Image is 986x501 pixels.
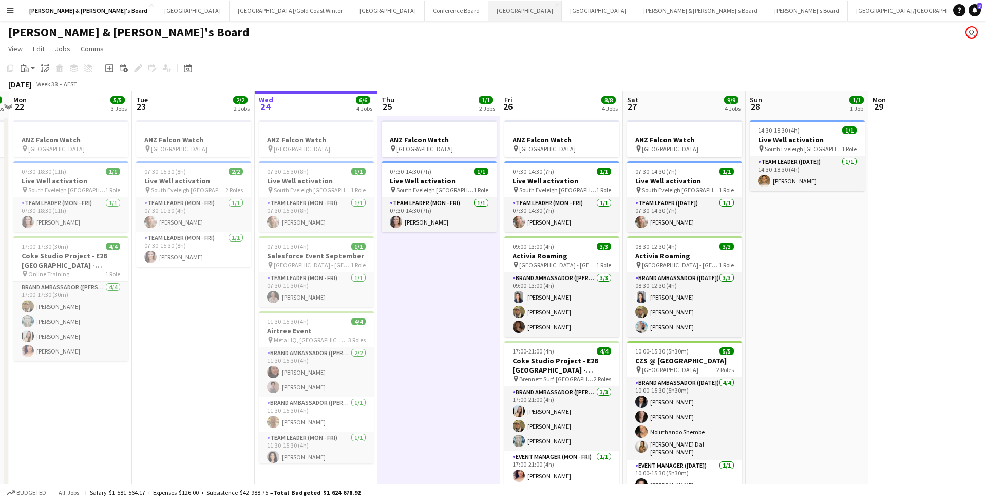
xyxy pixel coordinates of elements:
app-card-role: Team Leader ([DATE])1/107:30-14:30 (7h)[PERSON_NAME] [627,197,742,232]
span: 27 [625,101,638,113]
app-job-card: 07:30-15:30 (8h)2/2Live Well activation South Eveleigh [GEOGRAPHIC_DATA]2 RolesTeam Leader (Mon -... [136,161,251,267]
span: All jobs [56,489,81,496]
div: Salary $1 581 564.17 + Expenses $126.00 + Subsistence $42 988.75 = [90,489,361,496]
span: 26 [503,101,513,113]
span: [GEOGRAPHIC_DATA] [642,366,698,374]
button: [PERSON_NAME] & [PERSON_NAME]'s Board [635,1,766,21]
app-job-card: 10:00-15:30 (5h30m)5/5CZS @ [GEOGRAPHIC_DATA] [GEOGRAPHIC_DATA]2 RolesBrand Ambassador ([DATE])4/... [627,341,742,493]
span: [GEOGRAPHIC_DATA] - [GEOGRAPHIC_DATA] [642,261,719,269]
div: 4 Jobs [725,105,741,113]
span: 1/1 [474,168,488,175]
div: 4 Jobs [356,105,372,113]
h3: ANZ Falcon Watch [627,135,742,144]
div: 11:30-15:30 (4h)4/4Airtree Event Meta HQ, [GEOGRAPHIC_DATA]3 RolesBrand Ambassador ([PERSON_NAME]... [259,311,374,463]
span: 1 Role [719,261,734,269]
button: Conference Board [425,1,488,21]
app-job-card: 09:00-13:00 (4h)3/3Activia Roaming [GEOGRAPHIC_DATA] - [GEOGRAPHIC_DATA]1 RoleBrand Ambassador ([... [504,236,619,337]
h3: CZS @ [GEOGRAPHIC_DATA] [627,356,742,365]
span: Total Budgeted $1 624 678.92 [273,489,361,496]
app-job-card: ANZ Falcon Watch [GEOGRAPHIC_DATA] [13,120,128,157]
span: 07:30-15:30 (8h) [267,168,309,175]
button: [GEOGRAPHIC_DATA] [488,1,562,21]
h3: Live Well activation [13,176,128,185]
div: 08:30-12:30 (4h)3/3Activia Roaming [GEOGRAPHIC_DATA] - [GEOGRAPHIC_DATA]1 RoleBrand Ambassador ([... [627,236,742,337]
app-card-role: Team Leader (Mon - Fri)1/107:30-14:30 (7h)[PERSON_NAME] [382,197,497,232]
span: 1 Role [351,186,366,194]
span: Tue [136,95,148,104]
span: Online Training [28,270,69,278]
h3: Live Well activation [136,176,251,185]
app-job-card: 07:30-15:30 (8h)1/1Live Well activation South Eveleigh [GEOGRAPHIC_DATA]1 RoleTeam Leader (Mon - ... [259,161,374,232]
button: [GEOGRAPHIC_DATA] [156,1,230,21]
app-card-role: Brand Ambassador ([PERSON_NAME])1/111:30-15:30 (4h)[PERSON_NAME] [259,397,374,432]
span: South Eveleigh [GEOGRAPHIC_DATA] [519,186,596,194]
span: 1/1 [479,96,493,104]
span: Brennett Surf, [GEOGRAPHIC_DATA], [GEOGRAPHIC_DATA] [519,375,594,383]
app-job-card: ANZ Falcon Watch [GEOGRAPHIC_DATA] [382,120,497,157]
span: 1/1 [842,126,857,134]
span: 4/4 [106,243,120,250]
span: South Eveleigh [GEOGRAPHIC_DATA] [274,186,351,194]
span: [GEOGRAPHIC_DATA] - [GEOGRAPHIC_DATA] [274,261,351,269]
app-job-card: 07:30-11:30 (4h)1/1Salesforce Event September [GEOGRAPHIC_DATA] - [GEOGRAPHIC_DATA]1 RoleTeam Lea... [259,236,374,307]
app-card-role: Brand Ambassador ([PERSON_NAME])3/317:00-21:00 (4h)[PERSON_NAME][PERSON_NAME][PERSON_NAME] [504,386,619,451]
span: 14:30-18:30 (4h) [758,126,800,134]
span: 5/5 [719,347,734,355]
a: Edit [29,42,49,55]
span: Week 38 [34,80,60,88]
button: [GEOGRAPHIC_DATA]/Gold Coast Winter [230,1,351,21]
app-job-card: 17:00-17:30 (30m)4/4Coke Studio Project - E2B [GEOGRAPHIC_DATA] - [GEOGRAPHIC_DATA] - BRIEFING CA... [13,236,128,361]
span: Sun [750,95,762,104]
span: 2/2 [233,96,248,104]
span: 1/1 [597,168,611,175]
span: 4/4 [351,318,366,325]
h3: Live Well activation [504,176,619,185]
span: 4/4 [597,347,611,355]
app-card-role: Team Leader (Mon - Fri)1/107:30-15:30 (8h)[PERSON_NAME] [136,232,251,267]
button: [GEOGRAPHIC_DATA]/[GEOGRAPHIC_DATA] [848,1,980,21]
span: 1 Role [473,186,488,194]
span: 17:00-21:00 (4h) [513,347,554,355]
app-job-card: 17:00-21:00 (4h)4/4Coke Studio Project - E2B [GEOGRAPHIC_DATA] - [GEOGRAPHIC_DATA] Brennett Surf,... [504,341,619,486]
app-job-card: 07:30-18:30 (11h)1/1Live Well activation South Eveleigh [GEOGRAPHIC_DATA]1 RoleTeam Leader (Mon -... [13,161,128,232]
span: [GEOGRAPHIC_DATA] [396,145,453,153]
span: 25 [380,101,394,113]
span: 3/3 [597,243,611,250]
span: 1 Role [596,186,611,194]
span: South Eveleigh [GEOGRAPHIC_DATA] [151,186,225,194]
span: 09:00-13:00 (4h) [513,243,554,250]
app-card-role: Team Leader (Mon - Fri)1/107:30-18:30 (11h)[PERSON_NAME] [13,197,128,232]
button: [GEOGRAPHIC_DATA] [562,1,635,21]
span: 11:30-15:30 (4h) [267,318,309,325]
span: South Eveleigh [GEOGRAPHIC_DATA] [396,186,473,194]
app-card-role: Team Leader (Mon - Fri)1/107:30-15:30 (8h)[PERSON_NAME] [259,197,374,232]
span: 07:30-11:30 (4h) [267,243,309,250]
app-job-card: 07:30-14:30 (7h)1/1Live Well activation South Eveleigh [GEOGRAPHIC_DATA]1 RoleTeam Leader ([DATE]... [627,161,742,232]
span: 1 Role [105,186,120,194]
span: 10:00-15:30 (5h30m) [635,347,689,355]
app-job-card: ANZ Falcon Watch [GEOGRAPHIC_DATA] [136,120,251,157]
a: Comms [77,42,108,55]
span: South Eveleigh [GEOGRAPHIC_DATA] [765,145,842,153]
app-card-role: Team Leader (Mon - Fri)1/111:30-15:30 (4h)[PERSON_NAME] [259,432,374,467]
span: 28 [748,101,762,113]
span: 1 Role [351,261,366,269]
h3: ANZ Falcon Watch [259,135,374,144]
span: 1 Role [719,186,734,194]
h3: ANZ Falcon Watch [136,135,251,144]
span: 1/1 [849,96,864,104]
span: 3 [977,3,982,9]
app-job-card: ANZ Falcon Watch [GEOGRAPHIC_DATA] [259,120,374,157]
span: Wed [259,95,273,104]
app-job-card: 14:30-18:30 (4h)1/1Live Well activation South Eveleigh [GEOGRAPHIC_DATA]1 RoleTeam Leader ([DATE]... [750,120,865,191]
h3: Coke Studio Project - E2B [GEOGRAPHIC_DATA] - [GEOGRAPHIC_DATA] [504,356,619,375]
span: 1/1 [351,168,366,175]
h3: ANZ Falcon Watch [13,135,128,144]
div: [DATE] [8,79,32,89]
span: 1/1 [351,243,366,250]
